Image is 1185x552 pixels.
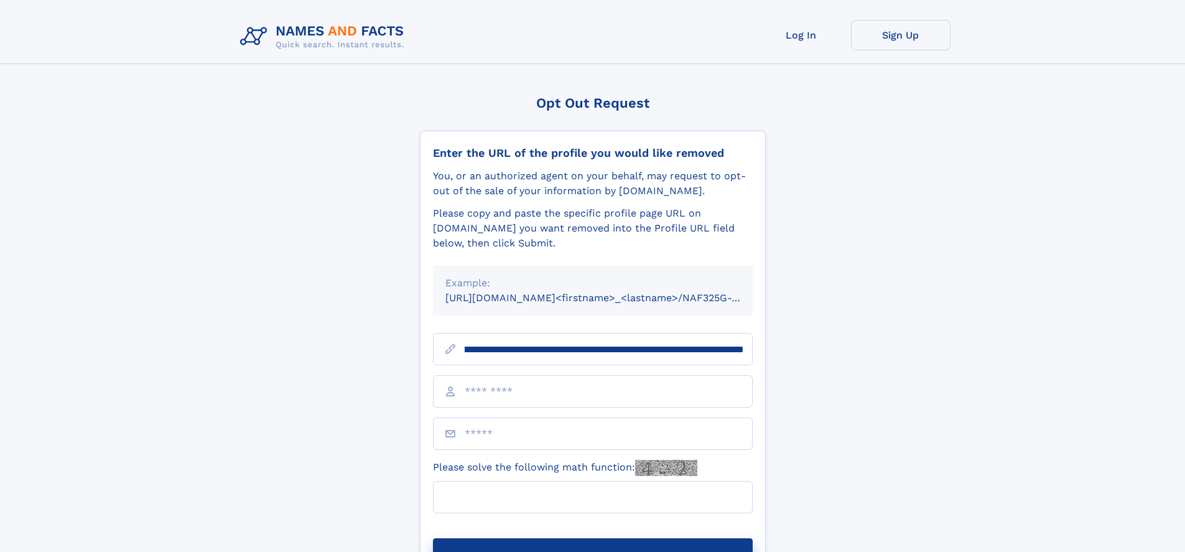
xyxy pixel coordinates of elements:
[433,169,753,199] div: You, or an authorized agent on your behalf, may request to opt-out of the sale of your informatio...
[433,146,753,160] div: Enter the URL of the profile you would like removed
[445,292,776,304] small: [URL][DOMAIN_NAME]<firstname>_<lastname>/NAF325G-xxxxxxxx
[851,20,950,50] a: Sign Up
[433,206,753,251] div: Please copy and paste the specific profile page URL on [DOMAIN_NAME] you want removed into the Pr...
[235,20,414,54] img: Logo Names and Facts
[445,276,740,291] div: Example:
[420,95,766,111] div: Opt Out Request
[433,460,697,476] label: Please solve the following math function:
[751,20,851,50] a: Log In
